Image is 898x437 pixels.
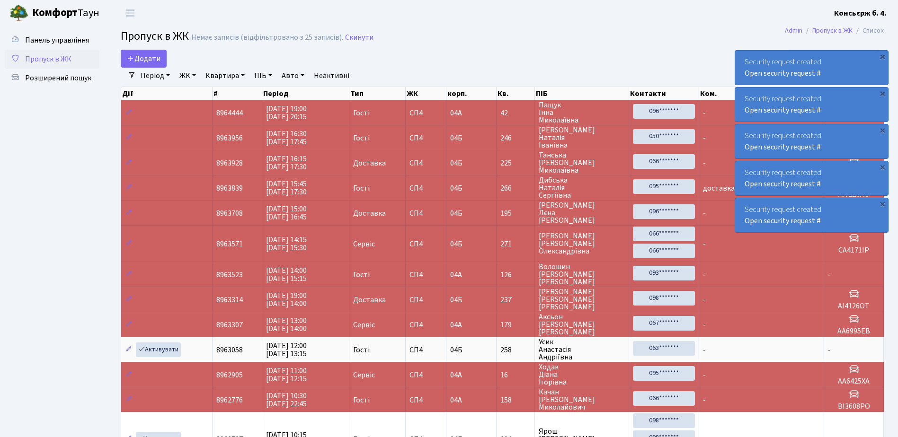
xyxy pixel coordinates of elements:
[703,208,706,218] span: -
[500,210,531,217] span: 195
[25,54,71,64] span: Пропуск в ЖК
[9,4,28,23] img: logo.png
[745,216,821,226] a: Open security request #
[735,198,888,232] div: Security request created
[216,158,243,168] span: 8963928
[450,370,462,380] span: 04А
[500,184,531,192] span: 266
[409,346,442,354] span: СП4
[539,176,625,199] span: Дибська Наталія Сергіївна
[353,346,370,354] span: Гості
[216,395,243,405] span: 8962776
[5,50,99,69] a: Пропуск в ЖК
[699,87,824,100] th: Ком.
[539,232,625,255] span: [PERSON_NAME] [PERSON_NAME] Олександрівна
[409,296,442,304] span: СП4
[703,108,706,118] span: -
[703,239,706,249] span: -
[450,320,462,330] span: 04А
[450,133,462,143] span: 04Б
[745,105,821,115] a: Open security request #
[127,53,160,64] span: Додати
[500,296,531,304] span: 237
[266,315,307,334] span: [DATE] 13:00 [DATE] 14:00
[250,68,276,84] a: ПІБ
[191,33,343,42] div: Немає записів (відфільтровано з 25 записів).
[450,183,462,193] span: 04Б
[266,154,307,172] span: [DATE] 16:15 [DATE] 17:30
[216,183,243,193] span: 8963839
[216,133,243,143] span: 8963956
[500,134,531,142] span: 246
[735,87,888,122] div: Security request created
[353,184,370,192] span: Гості
[32,5,99,21] span: Таун
[266,366,307,384] span: [DATE] 11:00 [DATE] 12:15
[450,158,462,168] span: 04Б
[703,370,706,380] span: -
[745,68,821,79] a: Open security request #
[500,109,531,117] span: 42
[409,134,442,142] span: СП4
[500,240,531,248] span: 271
[353,271,370,279] span: Гості
[828,246,880,255] h5: СА4171ІР
[735,124,888,158] div: Security request created
[216,270,243,280] span: 8963523
[409,159,442,167] span: СП4
[450,295,462,305] span: 04Б
[262,87,349,100] th: Період
[539,201,625,224] span: [PERSON_NAME] Лєна [PERSON_NAME]
[353,134,370,142] span: Гості
[450,208,462,218] span: 04Б
[266,104,307,122] span: [DATE] 19:00 [DATE] 20:15
[745,142,821,152] a: Open security request #
[32,5,78,20] b: Комфорт
[216,295,243,305] span: 8963314
[266,204,307,222] span: [DATE] 15:00 [DATE] 16:45
[353,396,370,404] span: Гості
[266,391,307,409] span: [DATE] 10:30 [DATE] 22:45
[216,345,243,355] span: 8963058
[118,5,142,21] button: Переключити навігацію
[703,345,706,355] span: -
[353,321,375,329] span: Сервіс
[266,179,307,197] span: [DATE] 15:45 [DATE] 17:30
[450,108,462,118] span: 04А
[735,51,888,85] div: Security request created
[539,151,625,174] span: Танська [PERSON_NAME] Миколаївна
[735,161,888,195] div: Security request created
[745,179,821,189] a: Open security request #
[121,28,189,44] span: Пропуск в ЖК
[121,50,167,68] a: Додати
[216,208,243,218] span: 8963708
[266,341,307,359] span: [DATE] 12:00 [DATE] 13:15
[25,73,91,83] span: Розширений пошук
[500,371,531,379] span: 16
[353,210,386,217] span: Доставка
[703,395,706,405] span: -
[353,240,375,248] span: Сервіс
[310,68,353,84] a: Неактивні
[266,265,307,284] span: [DATE] 14:00 [DATE] 15:15
[703,270,706,280] span: -
[409,271,442,279] span: СП4
[409,109,442,117] span: СП4
[409,210,442,217] span: СП4
[500,159,531,167] span: 225
[450,239,462,249] span: 04Б
[136,342,181,357] a: Активувати
[345,33,373,42] a: Скинути
[539,388,625,411] span: Качан [PERSON_NAME] Миколайович
[216,320,243,330] span: 8963307
[5,31,99,50] a: Панель управління
[703,183,792,193] span: доставка [PERSON_NAME]
[539,263,625,286] span: Волошин [PERSON_NAME] [PERSON_NAME]
[878,162,887,172] div: ×
[266,129,307,147] span: [DATE] 16:30 [DATE] 17:45
[213,87,262,100] th: #
[828,377,880,386] h5: АА6425ХА
[834,8,887,18] b: Консьєрж б. 4.
[409,396,442,404] span: СП4
[539,101,625,124] span: Пащук Інна Миколаївна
